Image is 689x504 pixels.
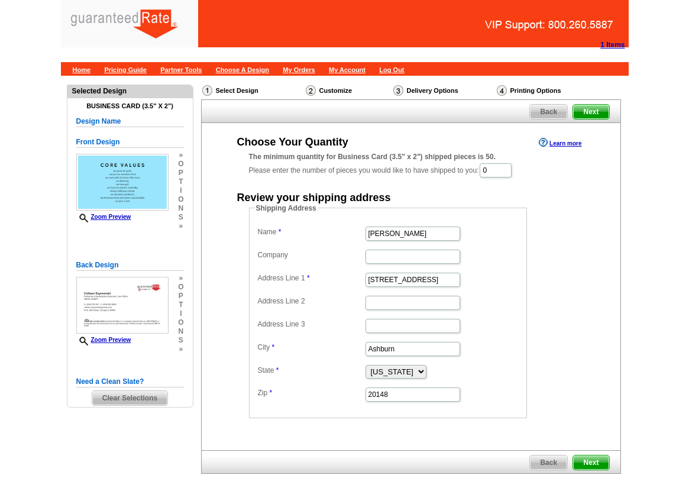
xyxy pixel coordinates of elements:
[178,274,183,283] span: »
[529,104,568,119] a: Back
[178,169,183,177] span: p
[529,455,568,470] a: Back
[379,66,404,73] a: Log Out
[92,391,167,405] span: Clear Selections
[178,301,183,309] span: t
[306,85,316,96] img: Customize
[258,342,364,353] label: City
[76,137,184,148] h5: Front Design
[178,160,183,169] span: o
[530,455,567,470] span: Back
[530,105,567,119] span: Back
[573,105,609,119] span: Next
[178,327,183,336] span: n
[178,195,183,204] span: o
[76,214,131,220] a: Zoom Preview
[283,66,315,73] a: My Orders
[178,336,183,345] span: s
[67,85,193,96] div: Selected Design
[258,319,364,329] label: Address Line 3
[76,277,169,334] img: small-thumb.jpg
[258,273,364,283] label: Address Line 1
[178,204,183,213] span: n
[76,260,184,271] h5: Back Design
[600,41,625,49] strong: 1 Items
[178,177,183,186] span: t
[258,365,364,376] label: State
[76,116,184,127] h5: Design Name
[258,296,364,306] label: Address Line 2
[202,85,212,96] img: Select Design
[178,318,183,327] span: o
[178,345,183,354] span: »
[255,203,318,214] legend: Shipping Address
[258,250,364,260] label: Company
[497,85,507,96] img: Printing Options & Summary
[393,85,403,96] img: Delivery Options
[392,85,496,99] div: Delivery Options
[201,85,305,99] div: Select Design
[249,151,573,179] div: Please enter the number of pieces you would like to have shipped to you:
[216,66,269,73] a: Choose A Design
[73,66,91,73] a: Home
[573,455,609,470] span: Next
[539,138,581,147] a: Learn more
[305,85,392,96] div: Customize
[76,102,184,110] h4: Business Card (3.5" x 2")
[178,186,183,195] span: i
[178,292,183,301] span: p
[178,283,183,292] span: o
[237,192,391,203] div: Review your shipping address
[76,154,169,211] img: small-thumb.jpg
[178,309,183,318] span: i
[160,66,202,73] a: Partner Tools
[76,376,184,387] h5: Need a Clean Slate?
[329,66,365,73] a: My Account
[178,213,183,222] span: s
[237,137,348,147] div: Choose Your Quantity
[76,337,131,343] a: Zoom Preview
[258,387,364,398] label: Zip
[523,467,689,504] iframe: LiveChat chat widget
[178,222,183,231] span: »
[178,151,183,160] span: »
[258,227,364,237] label: Name
[104,66,147,73] a: Pricing Guide
[249,151,573,162] div: The minimum quantity for Business Card (3.5" x 2") shipped pieces is 50.
[496,85,601,96] div: Printing Options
